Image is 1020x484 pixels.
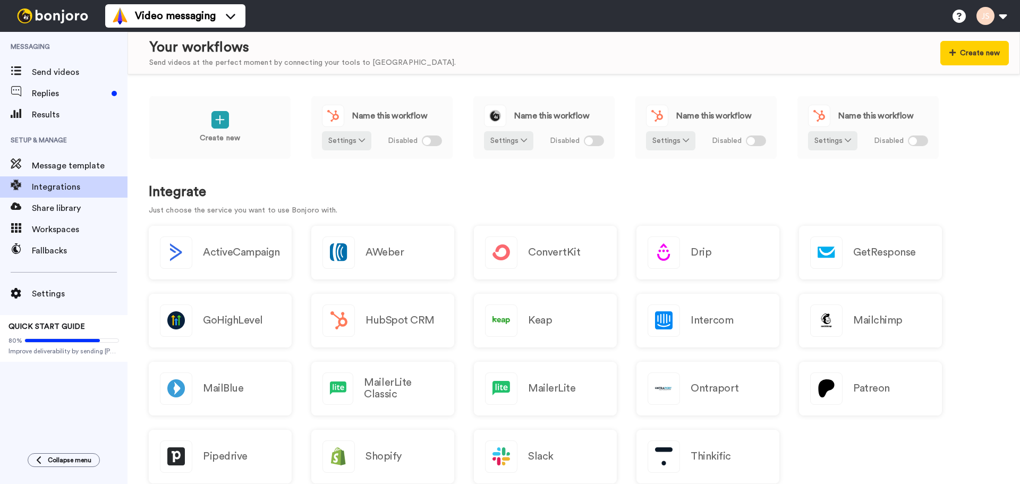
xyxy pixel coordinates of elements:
[160,373,192,404] img: logo_mailblue.png
[691,451,731,462] h2: Thinkific
[149,294,292,347] a: GoHighLevel
[636,362,779,415] a: Ontraport
[809,105,830,126] img: logo_hubspot.svg
[648,373,679,404] img: logo_ontraport.svg
[48,456,91,464] span: Collapse menu
[647,105,668,126] img: logo_hubspot.svg
[32,87,107,100] span: Replies
[550,135,580,147] span: Disabled
[365,451,402,462] h2: Shopify
[149,362,292,415] a: MailBlue
[838,112,913,120] span: Name this workflow
[514,112,589,120] span: Name this workflow
[484,105,506,126] img: logo_round_yellow.svg
[528,383,575,394] h2: MailerLite
[32,159,127,172] span: Message template
[149,57,456,69] div: Send videos at the perfect moment by connecting your tools to [GEOGRAPHIC_DATA].
[528,451,554,462] h2: Slack
[323,305,354,336] img: logo_hubspot.svg
[365,247,404,258] h2: AWeber
[200,133,240,144] p: Create new
[797,96,939,159] a: Name this workflowSettings Disabled
[149,184,999,200] h1: Integrate
[8,323,85,330] span: QUICK START GUIDE
[691,383,739,394] h2: Ontraport
[149,430,292,483] a: Pipedrive
[853,247,916,258] h2: GetResponse
[311,294,454,347] a: HubSpot CRM
[32,287,127,300] span: Settings
[636,226,779,279] a: Drip
[635,96,777,159] a: Name this workflowSettings Disabled
[203,315,263,326] h2: GoHighLevel
[203,383,243,394] h2: MailBlue
[474,362,617,415] a: MailerLite
[474,226,617,279] a: ConvertKit
[799,226,942,279] a: GetResponse
[323,373,353,404] img: logo_mailerlite.svg
[149,205,999,216] p: Just choose the service you want to use Bonjoro with.
[474,294,617,347] a: Keap
[203,451,248,462] h2: Pipedrive
[364,377,443,400] h2: MailerLite Classic
[149,96,291,159] a: Create new
[799,362,942,415] a: Patreon
[486,441,517,472] img: logo_slack.svg
[32,244,127,257] span: Fallbacks
[322,131,371,150] button: Settings
[486,373,517,404] img: logo_mailerlite.svg
[528,315,552,326] h2: Keap
[32,223,127,236] span: Workspaces
[646,131,695,150] button: Settings
[676,112,751,120] span: Name this workflow
[474,430,617,483] a: Slack
[486,237,517,268] img: logo_convertkit.svg
[712,135,742,147] span: Disabled
[811,305,842,336] img: logo_mailchimp.svg
[365,315,435,326] h2: HubSpot CRM
[853,315,903,326] h2: Mailchimp
[388,135,418,147] span: Disabled
[808,131,857,150] button: Settings
[648,305,679,336] img: logo_intercom.svg
[149,226,292,279] button: ActiveCampaign
[311,430,454,483] a: Shopify
[160,237,192,268] img: logo_activecampaign.svg
[636,430,779,483] a: Thinkific
[691,315,733,326] h2: Intercom
[874,135,904,147] span: Disabled
[311,362,454,415] a: MailerLite Classic
[32,108,127,121] span: Results
[811,373,842,404] img: logo_patreon.svg
[528,247,580,258] h2: ConvertKit
[853,383,890,394] h2: Patreon
[28,453,100,467] button: Collapse menu
[322,105,344,126] img: logo_hubspot.svg
[311,226,454,279] a: AWeber
[112,7,129,24] img: vm-color.svg
[323,441,354,472] img: logo_shopify.svg
[352,112,427,120] span: Name this workflow
[799,294,942,347] a: Mailchimp
[160,305,192,336] img: logo_gohighlevel.png
[135,9,216,23] span: Video messaging
[484,131,533,150] button: Settings
[160,441,192,472] img: logo_pipedrive.png
[691,247,711,258] h2: Drip
[473,96,615,159] a: Name this workflowSettings Disabled
[323,237,354,268] img: logo_aweber.svg
[636,294,779,347] a: Intercom
[203,247,279,258] h2: ActiveCampaign
[32,66,127,79] span: Send videos
[8,347,119,355] span: Improve deliverability by sending [PERSON_NAME]’s from your own email
[648,441,679,472] img: logo_thinkific.svg
[648,237,679,268] img: logo_drip.svg
[311,96,453,159] a: Name this workflowSettings Disabled
[811,237,842,268] img: logo_getresponse.svg
[940,41,1009,65] button: Create new
[32,181,127,193] span: Integrations
[32,202,127,215] span: Share library
[13,9,92,23] img: bj-logo-header-white.svg
[486,305,517,336] img: logo_keap.svg
[149,38,456,57] div: Your workflows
